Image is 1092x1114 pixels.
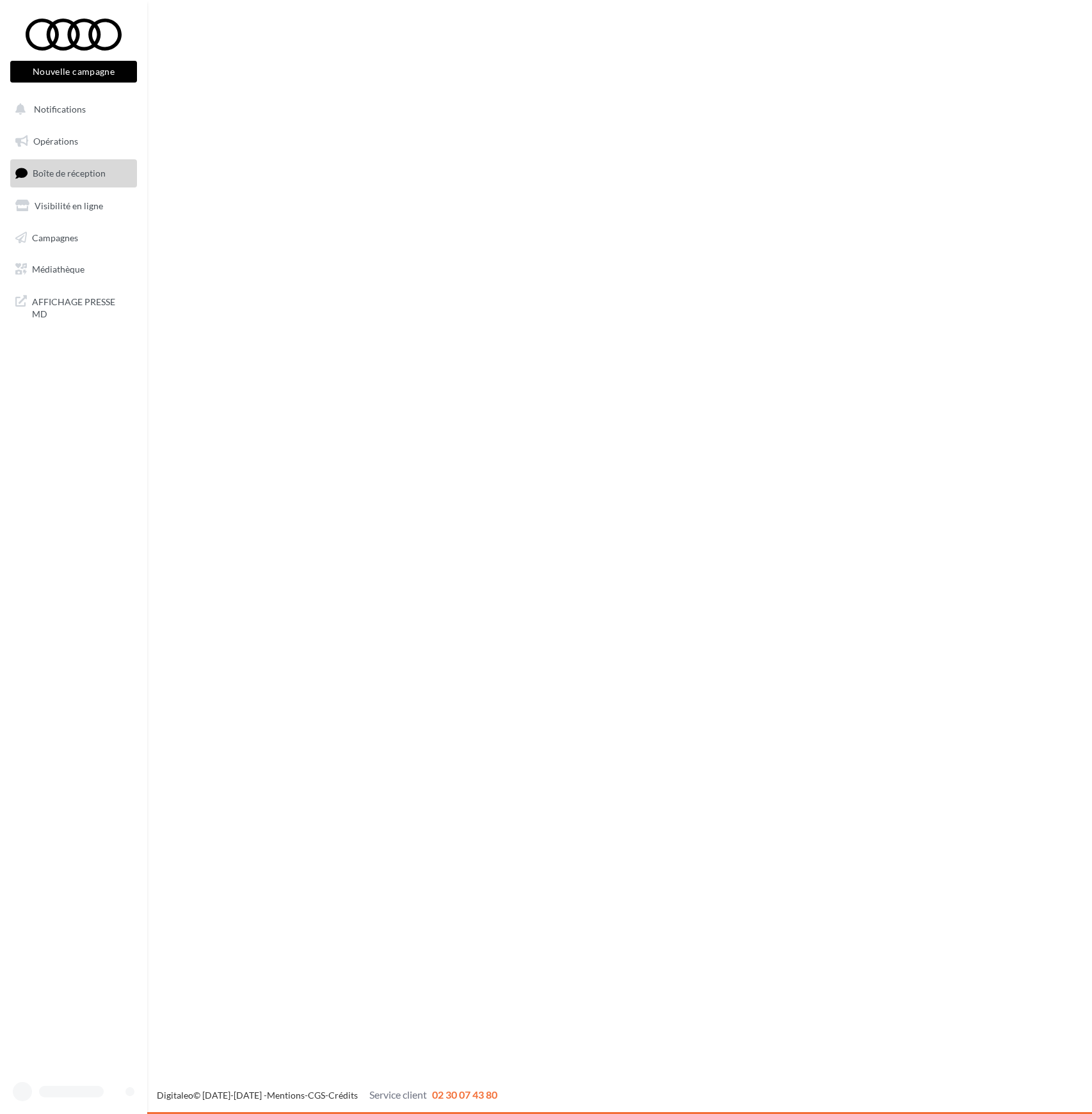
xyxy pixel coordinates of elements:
[35,200,103,211] span: Visibilité en ligne
[33,168,106,179] span: Boîte de réception
[8,159,140,187] a: Boîte de réception
[8,193,140,219] a: Visibilité en ligne
[8,256,140,283] a: Médiathèque
[369,1088,427,1101] span: Service client
[8,225,140,251] a: Campagnes
[32,232,78,243] span: Campagnes
[308,1090,325,1101] a: CGS
[328,1090,358,1101] a: Crédits
[157,1090,497,1101] span: © [DATE]-[DATE] - - -
[10,61,137,83] button: Nouvelle campagne
[8,128,140,155] a: Opérations
[32,293,132,321] span: AFFICHAGE PRESSE MD
[8,288,140,326] a: AFFICHAGE PRESSE MD
[33,136,78,147] span: Opérations
[267,1090,305,1101] a: Mentions
[157,1090,193,1101] a: Digitaleo
[34,104,86,115] span: Notifications
[32,264,84,275] span: Médiathèque
[432,1088,497,1101] span: 02 30 07 43 80
[8,96,134,123] button: Notifications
